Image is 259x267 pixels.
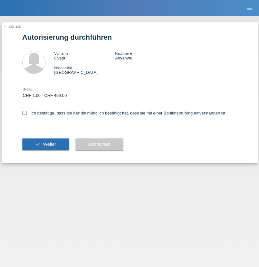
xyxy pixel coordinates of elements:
[22,138,69,151] button: check Weiter
[54,66,72,70] span: Nationalität
[3,24,21,29] a: ← Zurück
[35,142,40,147] i: check
[54,51,115,60] div: Cveta
[115,51,176,60] div: Anyanwu
[43,142,56,147] span: Weiter
[243,6,256,10] a: menu
[88,142,110,147] span: Abbrechen
[115,51,132,55] span: Nachname
[22,111,227,115] label: Ich bestätige, dass die Kundin mündlich bestätigt hat, dass sie mit einer Bonitätsprüfung einvers...
[54,65,115,75] div: [GEOGRAPHIC_DATA]
[76,138,123,151] button: Abbrechen
[22,33,237,41] h1: Autorisierung durchführen
[246,5,253,12] i: menu
[54,51,69,55] span: Vorname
